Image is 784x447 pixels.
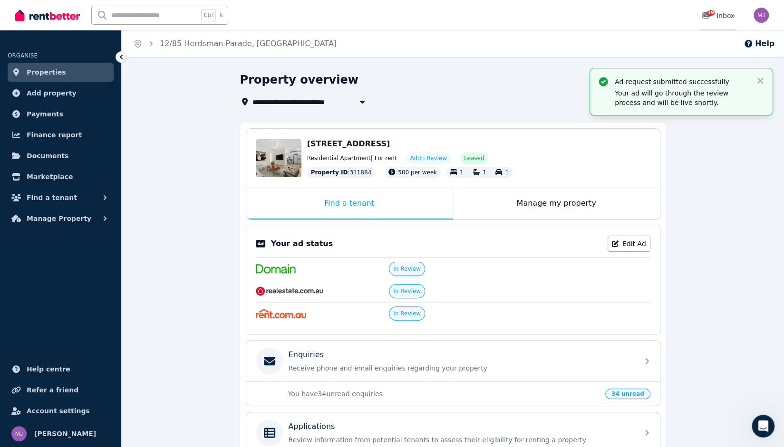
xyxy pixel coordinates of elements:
[27,384,78,396] span: Refer a friend
[27,213,91,224] span: Manage Property
[27,363,70,375] span: Help centre
[754,8,769,23] img: Michelle Johnston
[256,309,307,318] img: Rent.com.au
[483,169,486,176] span: 1
[34,74,183,114] div: Just clear old messages as they are related to old tenancies not applicable any more
[8,360,114,379] a: Help centre
[8,291,182,307] textarea: Message…
[58,198,65,206] a: Source reference 8598176:
[8,167,114,186] a: Marketplace
[307,154,397,162] span: Residential Apartment | For rent
[27,192,77,203] span: Find a tenant
[289,435,633,445] p: Review information from potential tenants to assess their eligibility for renting a property
[393,265,421,273] span: In Review
[30,311,38,319] button: Gif picker
[201,9,216,21] span: Ctrl
[289,349,324,361] p: Enquiries
[27,405,90,417] span: Account settings
[122,30,348,57] nav: Breadcrumb
[240,72,358,87] h1: Property overview
[288,389,600,399] p: You have 34 unread enquiries
[34,428,96,439] span: [PERSON_NAME]
[8,105,114,124] a: Payments
[45,311,53,319] button: Upload attachment
[8,188,114,207] button: Find a tenant
[398,169,437,176] span: 500 per week
[505,169,509,176] span: 1
[256,286,324,296] img: RealEstate.com.au
[410,154,446,162] span: Ad: In Review
[15,160,175,225] div: All enquiries and tenant messages are stored permanently in one convenient location within your i...
[393,310,421,317] span: In Review
[615,88,748,107] p: Your ad will go through the review process and will be live shortly.
[8,121,183,300] div: Unfortunately, our platform doesn't currently offer a feature to clear or delete old messages fro...
[15,8,80,22] img: RentBetter
[8,84,114,103] a: Add property
[15,24,175,61] div: Are you looking to clear your inbox for privacy reasons, to improve organisation, or is there a s...
[608,236,650,252] a: Edit Ad
[744,38,774,49] button: Help
[27,108,63,120] span: Payments
[707,10,715,16] span: 39
[246,188,453,219] div: Find a tenant
[8,146,114,165] a: Documents
[289,421,335,432] p: Applications
[15,127,175,155] div: Unfortunately, our platform doesn't currently offer a feature to clear or delete old messages fro...
[701,11,735,20] div: Inbox
[311,169,348,176] span: Property ID
[46,5,126,12] h1: The RentBetter Team
[8,125,114,144] a: Finance report
[46,12,118,21] p: The team can also help
[393,287,421,295] span: In Review
[307,167,376,178] div: : 311884
[615,77,748,86] p: Ad request submitted successfully
[166,4,184,22] button: Home
[220,11,223,19] span: k
[163,307,178,323] button: Send a message…
[27,5,42,20] img: Profile image for The RentBetter Team
[104,217,112,224] a: Source reference 10894943:
[460,169,464,176] span: 1
[160,39,337,48] a: 12/85 Herdsman Parade, [GEOGRAPHIC_DATA]
[72,147,79,154] a: Source reference 5610273:
[27,171,73,182] span: Marketplace
[605,389,650,399] span: 34 unread
[289,363,633,373] p: Receive phone and email enquiries regarding your property
[27,150,69,162] span: Documents
[246,341,660,381] a: EnquiriesReceive phone and email enquiries regarding your property
[6,4,24,22] button: go back
[8,380,114,399] a: Refer a friend
[11,426,27,441] img: Michelle Johnston
[8,52,38,59] span: ORGANISE
[27,129,82,141] span: Finance report
[15,311,22,319] button: Emoji picker
[15,229,175,295] div: While we understand you'd like to remove messages from old tenancies that are no longer applicabl...
[271,238,333,249] p: Your ad status
[8,209,114,228] button: Manage Property
[752,415,774,437] iframe: Intercom live chat
[453,188,660,219] div: Manage my property
[27,67,66,78] span: Properties
[8,74,183,121] div: Michelle says…
[42,80,175,108] div: Just clear old messages as they are related to old tenancies not applicable any more
[464,154,484,162] span: Leased
[307,139,390,148] span: [STREET_ADDRESS]
[8,121,183,301] div: The RentBetter Team says…
[256,264,296,274] img: Domain.com.au
[27,87,77,99] span: Add property
[8,401,114,420] a: Account settings
[8,63,114,82] a: Properties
